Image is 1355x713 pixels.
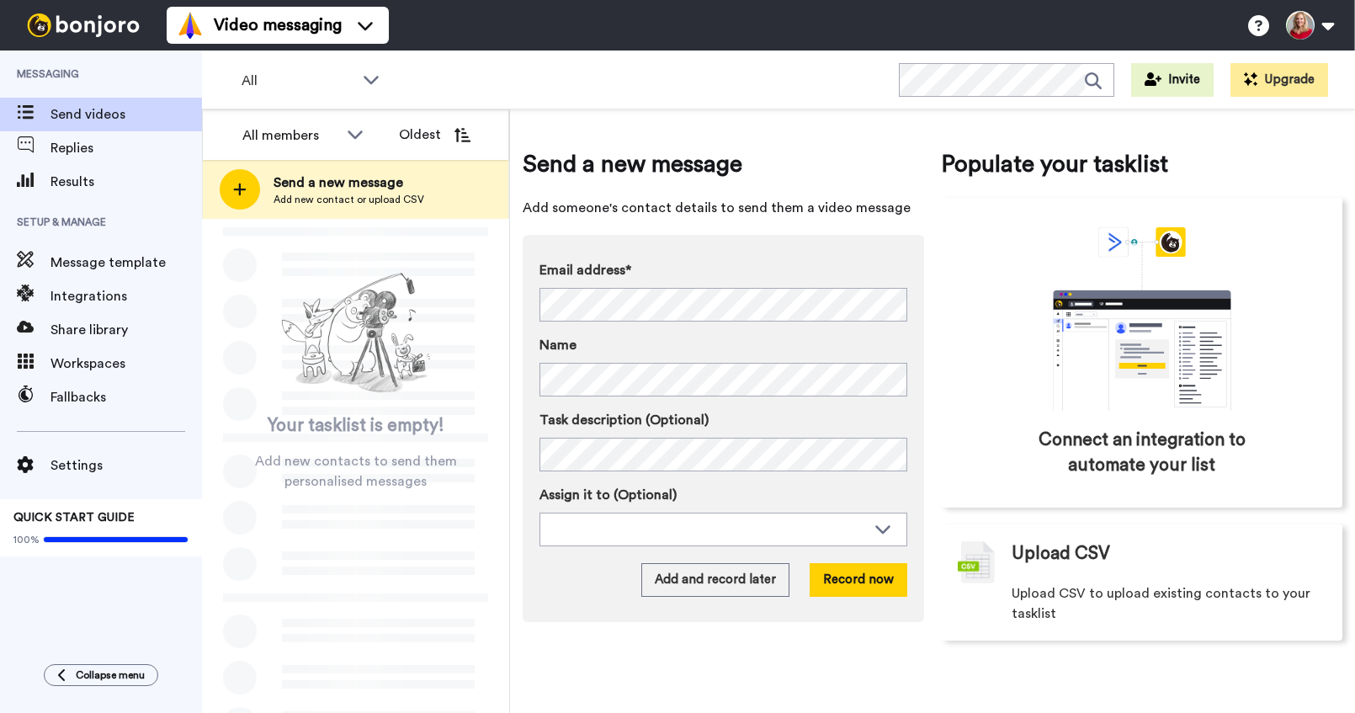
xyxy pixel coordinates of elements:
[177,12,204,39] img: vm-color.svg
[641,563,789,597] button: Add and record later
[50,455,202,476] span: Settings
[1016,227,1268,411] div: animation
[44,664,158,686] button: Collapse menu
[386,118,483,152] button: Oldest
[50,354,202,374] span: Workspaces
[50,253,202,273] span: Message template
[810,563,907,597] button: Record now
[1012,583,1326,624] span: Upload CSV to upload existing contacts to your tasklist
[50,387,202,407] span: Fallbacks
[539,335,577,355] span: Name
[274,193,424,206] span: Add new contact or upload CSV
[50,138,202,158] span: Replies
[214,13,342,37] span: Video messaging
[242,71,354,91] span: All
[76,668,145,682] span: Collapse menu
[50,104,202,125] span: Send videos
[50,320,202,340] span: Share library
[1012,541,1110,567] span: Upload CSV
[20,13,146,37] img: bj-logo-header-white.svg
[958,541,995,583] img: csv-grey.png
[242,125,338,146] div: All members
[13,512,135,524] span: QUICK START GUIDE
[539,260,907,280] label: Email address*
[523,147,924,181] span: Send a new message
[50,172,202,192] span: Results
[523,198,924,218] span: Add someone's contact details to send them a video message
[941,147,1342,181] span: Populate your tasklist
[268,413,444,439] span: Your tasklist is empty!
[272,266,440,401] img: ready-set-action.png
[50,286,202,306] span: Integrations
[1230,63,1328,97] button: Upgrade
[274,173,424,193] span: Send a new message
[1131,63,1214,97] button: Invite
[539,485,907,505] label: Assign it to (Optional)
[1012,428,1271,478] span: Connect an integration to automate your list
[227,451,484,492] span: Add new contacts to send them personalised messages
[539,410,907,430] label: Task description (Optional)
[13,533,40,546] span: 100%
